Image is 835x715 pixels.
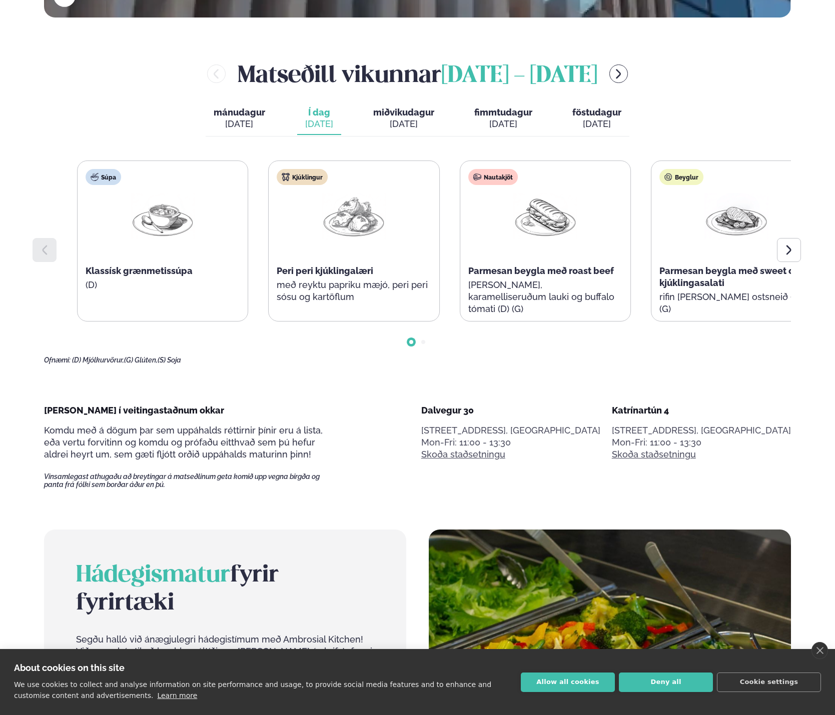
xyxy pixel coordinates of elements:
[214,107,265,117] span: mánudagur
[474,118,532,130] div: [DATE]
[158,356,181,364] span: (S) Soja
[421,424,600,436] p: [STREET_ADDRESS], [GEOGRAPHIC_DATA]
[277,265,373,276] span: Peri peri kjúklingalæri
[76,564,230,586] span: Hádegismatur
[282,173,290,181] img: chicken.svg
[513,193,577,239] img: Panini.png
[474,107,532,117] span: fimmtudagur
[612,424,791,436] p: [STREET_ADDRESS], [GEOGRAPHIC_DATA]
[659,169,703,185] div: Beyglur
[704,193,768,239] img: Chicken-breast.png
[811,642,828,659] a: close
[14,680,491,699] p: We use cookies to collect and analyse information on site performance and usage, to provide socia...
[421,404,600,416] div: Dalvegur 30
[86,279,240,291] p: (D)
[441,65,597,87] span: [DATE] - [DATE]
[468,279,622,315] p: [PERSON_NAME], karamelliseruðum lauki og buffalo tómati (D) (G)
[619,672,713,692] button: Deny all
[44,472,337,488] span: Vinsamlegast athugaðu að breytingar á matseðlinum geta komið upp vegna birgða og panta frá fólki ...
[365,102,442,135] button: miðvikudagur [DATE]
[297,102,341,135] button: Í dag [DATE]
[466,102,540,135] button: fimmtudagur [DATE]
[131,193,195,239] img: Soup.png
[214,118,265,130] div: [DATE]
[86,169,121,185] div: Súpa
[305,106,333,118] span: Í dag
[612,404,791,416] div: Katrínartún 4
[564,102,629,135] button: föstudagur [DATE]
[206,102,273,135] button: mánudagur [DATE]
[157,691,197,699] a: Learn more
[659,265,810,288] span: Parmesan beygla með sweet chilli kjúklingasalati
[277,279,431,303] p: með reyktu papriku mæjó, peri peri sósu og kartöflum
[86,265,193,276] span: Klassísk grænmetissúpa
[207,64,226,83] button: menu-btn-left
[322,193,386,239] img: Chicken-thighs.png
[76,561,374,617] h2: fyrir fyrirtæki
[468,265,614,276] span: Parmesan beygla með roast beef
[421,436,600,448] div: Mon-Fri: 11:00 - 13:30
[717,672,821,692] button: Cookie settings
[609,64,628,83] button: menu-btn-right
[373,107,434,117] span: miðvikudagur
[238,57,597,90] h2: Matseðill vikunnar
[305,118,333,130] div: [DATE]
[72,356,124,364] span: (D) Mjólkurvörur,
[373,118,434,130] div: [DATE]
[612,436,791,448] div: Mon-Fri: 11:00 - 13:30
[659,291,813,315] p: rifin [PERSON_NAME] ostsneið (D) (G)
[612,448,696,460] a: Skoða staðsetningu
[664,173,672,181] img: bagle-new-16px.svg
[44,356,71,364] span: Ofnæmi:
[473,173,481,181] img: beef.svg
[572,107,621,117] span: föstudagur
[44,405,224,415] span: [PERSON_NAME] í veitingastaðnum okkar
[468,169,518,185] div: Nautakjöt
[521,672,615,692] button: Allow all cookies
[44,425,323,459] span: Komdu með á dögum þar sem uppáhalds réttirnir þínir eru á lista, eða vertu forvitinn og komdu og ...
[277,169,328,185] div: Kjúklingur
[14,662,125,673] strong: About cookies on this site
[409,340,413,344] span: Go to slide 1
[124,356,158,364] span: (G) Glúten,
[421,340,425,344] span: Go to slide 2
[572,118,621,130] div: [DATE]
[91,173,99,181] img: soup.svg
[421,448,505,460] a: Skoða staðsetningu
